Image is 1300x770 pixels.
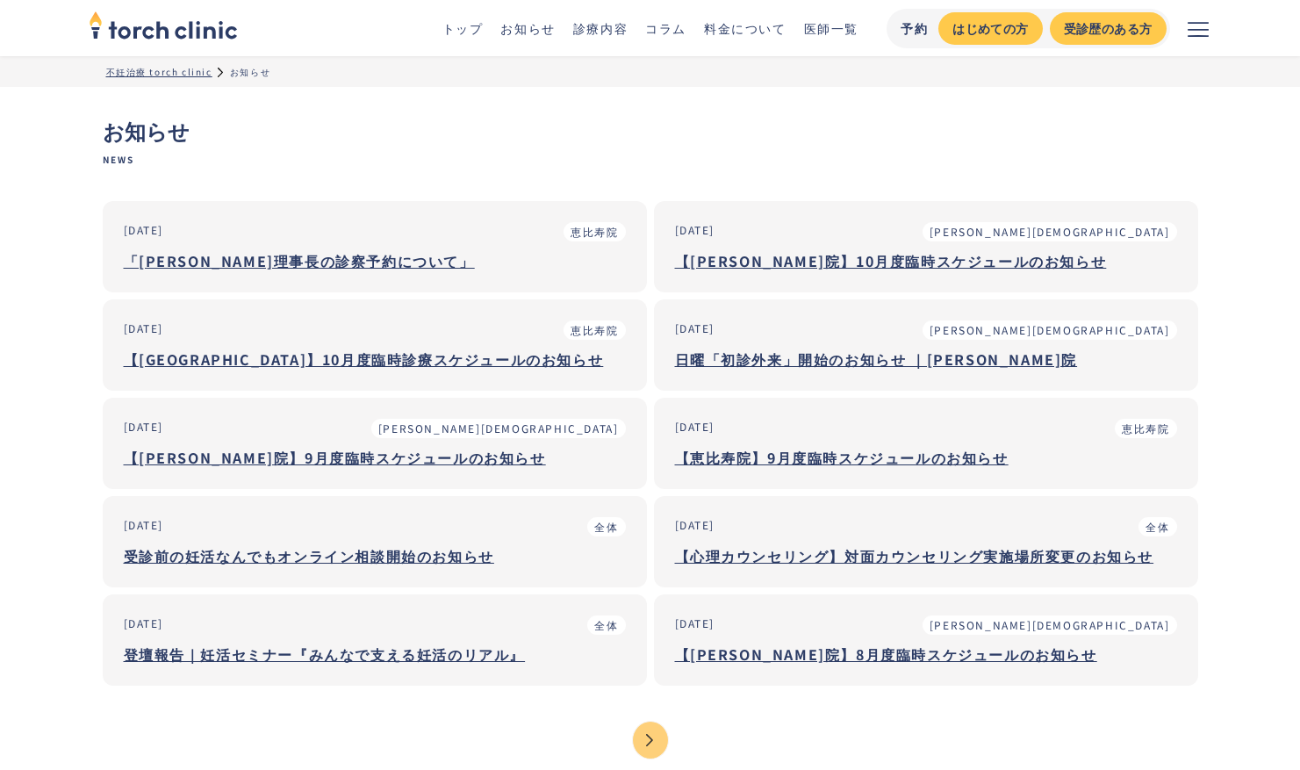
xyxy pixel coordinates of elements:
div: お知らせ [230,65,270,78]
h1: お知らせ [103,115,1198,166]
a: 不妊治療 torch clinic [106,65,212,78]
div: はじめての方 [952,19,1028,38]
a: お知らせ [500,19,555,37]
div: [DATE] [675,222,715,238]
div: [DATE] [124,517,164,533]
div: 【[PERSON_NAME]院】9月度臨時スケジュールのお知らせ [124,447,626,468]
a: [DATE][PERSON_NAME][DEMOGRAPHIC_DATA]【[PERSON_NAME]院】9月度臨時スケジュールのお知らせ [103,398,647,489]
a: [DATE]恵比寿院【[GEOGRAPHIC_DATA]】10月度臨時診療スケジュールのお知らせ [103,299,647,391]
div: [DATE] [124,222,164,238]
a: Next Page [632,721,669,759]
span: News [103,154,1198,166]
div: 日曜「初診外来」開始のお知らせ ｜[PERSON_NAME]院 [675,349,1177,370]
a: 料金について [704,19,786,37]
a: home [89,12,238,44]
a: [DATE][PERSON_NAME][DEMOGRAPHIC_DATA]【[PERSON_NAME]院】10月度臨時スケジュールのお知らせ [654,201,1198,292]
div: [DATE] [675,517,715,533]
div: 【[PERSON_NAME]院】10月度臨時スケジュールのお知らせ [675,250,1177,271]
div: 【恵比寿院】9月度臨時スケジュールのお知らせ [675,447,1177,468]
a: トップ [442,19,484,37]
div: 全体 [1146,519,1169,535]
div: 全体 [594,617,618,633]
div: [DATE] [675,615,715,631]
div: [PERSON_NAME][DEMOGRAPHIC_DATA] [930,322,1170,338]
a: [DATE]全体登壇報告｜妊活セミナー『みんなで支える妊活のリアル』 [103,594,647,686]
div: 【[GEOGRAPHIC_DATA]】10月度臨時診療スケジュールのお知らせ [124,349,626,370]
div: 全体 [594,519,618,535]
div: [PERSON_NAME][DEMOGRAPHIC_DATA] [930,617,1170,633]
a: 医師一覧 [804,19,858,37]
a: [DATE]全体【心理カウンセリング】対面カウンセリング実施場所変更のお知らせ [654,496,1198,587]
div: 恵比寿院 [1122,421,1169,436]
div: 受診前の妊活なんでもオンライン相談開始のお知らせ [124,545,626,566]
a: 診療内容 [573,19,628,37]
div: 予約 [901,19,928,38]
div: [PERSON_NAME][DEMOGRAPHIC_DATA] [378,421,619,436]
div: 「[PERSON_NAME]理事長の診察予約について」 [124,250,626,271]
div: 【心理カウンセリング】対面カウンセリング実施場所変更のお知らせ [675,545,1177,566]
a: 受診歴のある方 [1050,12,1167,45]
div: [DATE] [124,320,164,336]
a: コラム [645,19,686,37]
div: 【[PERSON_NAME]院】8月度臨時スケジュールのお知らせ [675,644,1177,665]
div: 恵比寿院 [571,322,618,338]
a: [DATE]恵比寿院「[PERSON_NAME]理事長の診察予約について」 [103,201,647,292]
div: 登壇報告｜妊活セミナー『みんなで支える妊活のリアル』 [124,644,626,665]
div: [DATE] [124,615,164,631]
a: [DATE]恵比寿院【恵比寿院】9月度臨時スケジュールのお知らせ [654,398,1198,489]
div: [DATE] [124,419,164,435]
img: torch clinic [89,5,238,44]
a: [DATE][PERSON_NAME][DEMOGRAPHIC_DATA]【[PERSON_NAME]院】8月度臨時スケジュールのお知らせ [654,594,1198,686]
div: 恵比寿院 [571,224,618,240]
div: [DATE] [675,320,715,336]
a: [DATE][PERSON_NAME][DEMOGRAPHIC_DATA]日曜「初診外来」開始のお知らせ ｜[PERSON_NAME]院 [654,299,1198,391]
div: 受診歴のある方 [1064,19,1153,38]
a: [DATE]全体受診前の妊活なんでもオンライン相談開始のお知らせ [103,496,647,587]
div: [PERSON_NAME][DEMOGRAPHIC_DATA] [930,224,1170,240]
a: はじめての方 [938,12,1042,45]
div: [DATE] [675,419,715,435]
